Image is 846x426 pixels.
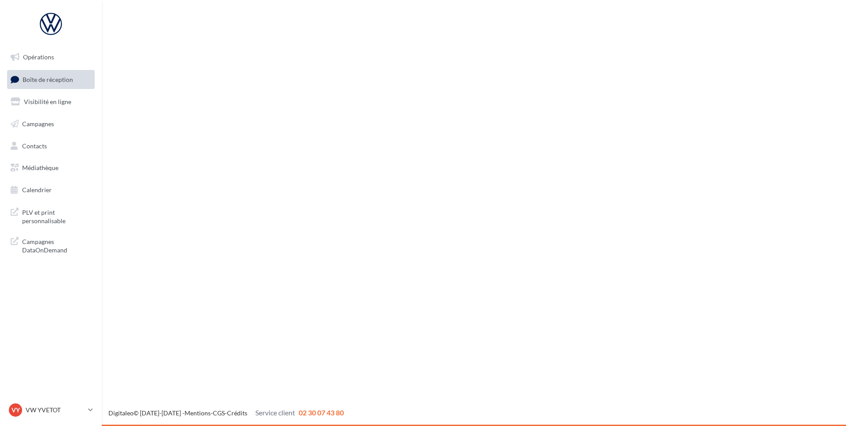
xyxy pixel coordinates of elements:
a: Contacts [5,137,96,155]
a: Médiathèque [5,159,96,177]
span: Boîte de réception [23,75,73,83]
a: Digitaleo [108,409,134,417]
span: Opérations [23,53,54,61]
a: Opérations [5,48,96,66]
a: Calendrier [5,181,96,199]
span: Médiathèque [22,164,58,171]
a: Visibilité en ligne [5,93,96,111]
p: VW YVETOT [26,406,85,414]
a: VY VW YVETOT [7,402,95,418]
a: Campagnes [5,115,96,133]
a: PLV et print personnalisable [5,203,96,229]
span: 02 30 07 43 80 [299,408,344,417]
span: Service client [255,408,295,417]
a: Campagnes DataOnDemand [5,232,96,258]
span: PLV et print personnalisable [22,206,91,225]
span: Calendrier [22,186,52,194]
a: CGS [213,409,225,417]
a: Boîte de réception [5,70,96,89]
a: Mentions [185,409,211,417]
span: Campagnes [22,120,54,128]
span: Contacts [22,142,47,149]
span: Campagnes DataOnDemand [22,236,91,255]
span: Visibilité en ligne [24,98,71,105]
span: © [DATE]-[DATE] - - - [108,409,344,417]
a: Crédits [227,409,247,417]
span: VY [12,406,20,414]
